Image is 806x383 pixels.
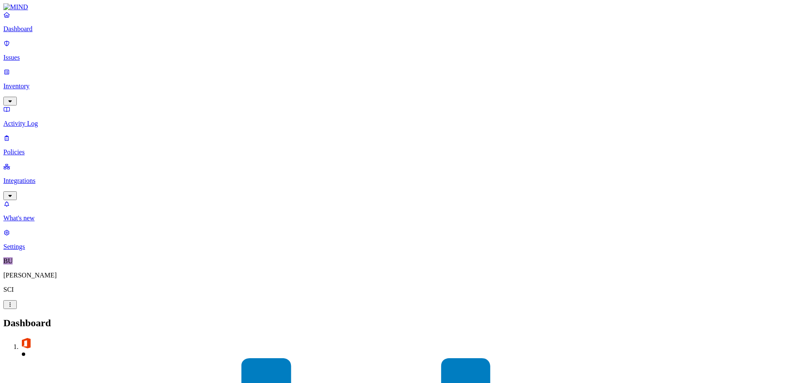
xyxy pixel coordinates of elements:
p: Policies [3,148,803,156]
h2: Dashboard [3,317,803,329]
p: What's new [3,214,803,222]
a: What's new [3,200,803,222]
p: Integrations [3,177,803,185]
a: Activity Log [3,106,803,127]
p: Issues [3,54,803,61]
p: [PERSON_NAME] [3,272,803,279]
a: Policies [3,134,803,156]
p: Settings [3,243,803,251]
p: Activity Log [3,120,803,127]
a: Integrations [3,163,803,199]
a: MIND [3,3,803,11]
img: svg%3e [20,337,32,349]
p: Inventory [3,82,803,90]
p: SCI [3,286,803,293]
a: Settings [3,229,803,251]
a: Issues [3,40,803,61]
span: BU [3,257,13,264]
p: Dashboard [3,25,803,33]
img: MIND [3,3,28,11]
a: Inventory [3,68,803,104]
a: Dashboard [3,11,803,33]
